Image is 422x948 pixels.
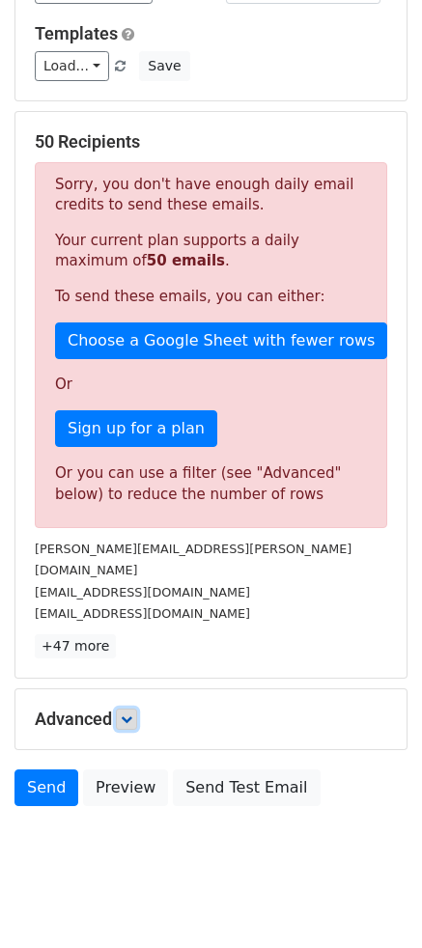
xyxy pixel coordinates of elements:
strong: 50 emails [147,252,225,269]
a: Load... [35,51,109,81]
small: [PERSON_NAME][EMAIL_ADDRESS][PERSON_NAME][DOMAIN_NAME] [35,542,352,578]
div: Or you can use a filter (see "Advanced" below) to reduce the number of rows [55,462,367,506]
a: Sign up for a plan [55,410,217,447]
p: Or [55,375,367,395]
small: [EMAIL_ADDRESS][DOMAIN_NAME] [35,606,250,621]
h5: 50 Recipients [35,131,387,153]
a: Preview [83,769,168,806]
iframe: Chat Widget [325,855,422,948]
p: To send these emails, you can either: [55,287,367,307]
small: [EMAIL_ADDRESS][DOMAIN_NAME] [35,585,250,599]
a: Choose a Google Sheet with fewer rows [55,322,387,359]
h5: Advanced [35,709,387,730]
a: Send [14,769,78,806]
a: +47 more [35,634,116,658]
a: Send Test Email [173,769,320,806]
button: Save [139,51,189,81]
a: Templates [35,23,118,43]
p: Your current plan supports a daily maximum of . [55,231,367,271]
p: Sorry, you don't have enough daily email credits to send these emails. [55,175,367,215]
